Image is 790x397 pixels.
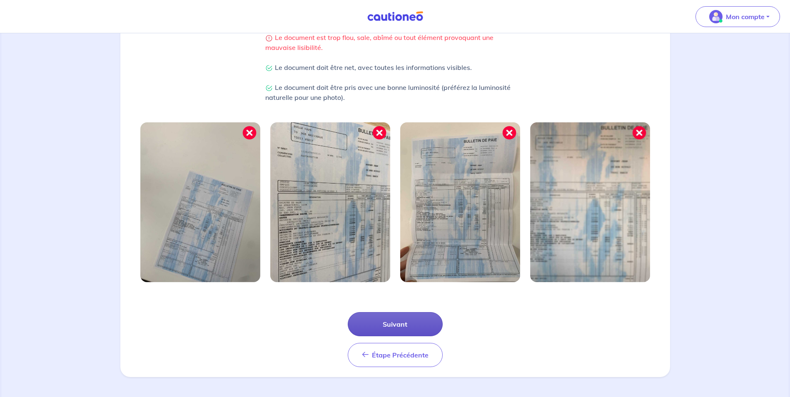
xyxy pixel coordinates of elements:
p: Mon compte [726,12,765,22]
p: Le document doit être net, avec toutes les informations visibles. Le document doit être pris avec... [265,62,525,102]
img: Image mal cadrée 4 [530,122,650,282]
p: Le document est trop flou, sale, abîmé ou tout élément provoquant une mauvaise lisibilité. [265,32,525,52]
img: Image mal cadrée 2 [270,122,390,282]
img: Image mal cadrée 1 [140,122,260,282]
span: Étape Précédente [372,351,429,359]
button: Suivant [348,312,443,336]
button: Étape Précédente [348,343,443,367]
img: Warning [265,35,273,42]
button: illu_account_valid_menu.svgMon compte [695,6,780,27]
img: illu_account_valid_menu.svg [709,10,723,23]
img: Cautioneo [364,11,426,22]
img: Image mal cadrée 3 [400,122,520,282]
img: Check [265,65,273,72]
img: Check [265,84,273,92]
